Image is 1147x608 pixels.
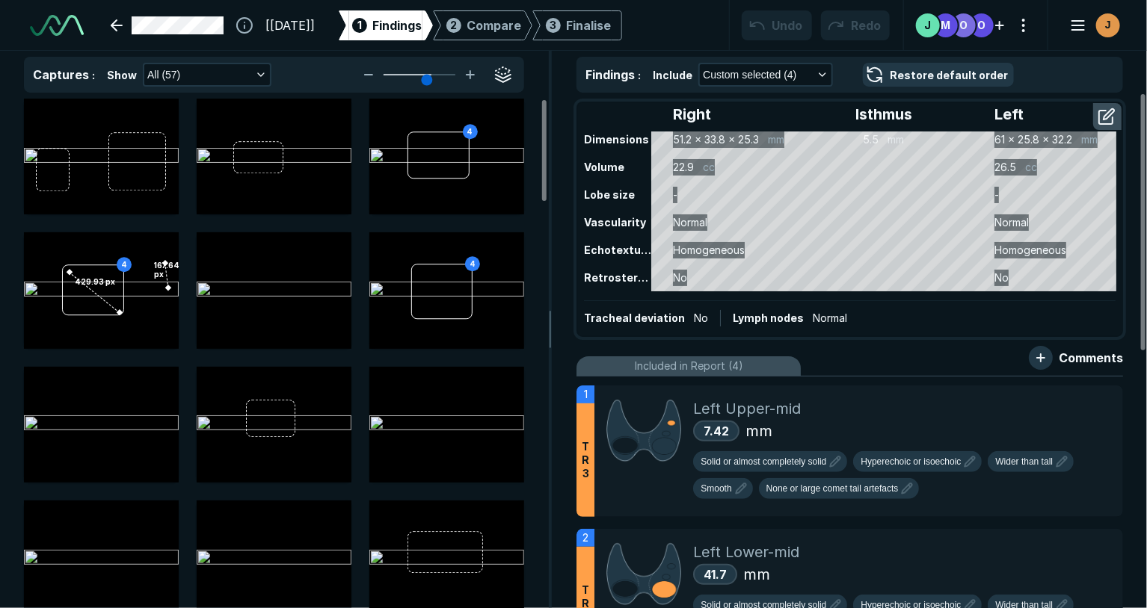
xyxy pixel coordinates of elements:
[467,16,522,34] span: Compare
[1105,17,1111,33] span: J
[694,311,708,324] span: No
[373,16,422,34] span: Findings
[941,17,951,33] span: M
[576,385,1123,517] li: 1TR3Left Upper-mid7.42mm
[925,17,932,33] span: J
[813,311,847,324] span: Normal
[357,17,362,33] span: 1
[742,10,812,40] button: Undo
[952,13,976,37] div: avatar-name
[766,482,899,495] span: None or large comet tail artefacts
[147,66,180,83] span: All (57)
[701,455,826,468] span: Solid or almost completely solid
[265,16,315,34] span: [[DATE]]
[582,440,589,480] span: T R 3
[584,386,588,403] span: 1
[960,17,968,33] span: O
[861,455,961,468] span: Hyperechoic or isoechoic
[704,424,729,438] span: 7.42
[970,13,994,37] div: avatar-name
[863,63,1014,87] button: Restore default order
[638,69,641,81] span: :
[653,67,692,83] span: Include
[693,397,801,420] span: Left Upper-mid
[916,13,940,37] div: avatar-name
[635,358,743,374] span: Included in Report (4)
[701,482,731,495] span: Smooth
[703,66,796,83] span: Custom selected (4)
[606,541,681,607] img: xrYFtMAAAAGSURBVAMAO32P0YCuiQsAAAAASUVORK5CYII=
[585,67,635,82] span: Findings
[92,69,95,81] span: :
[693,541,799,563] span: Left Lower-mid
[33,67,89,82] span: Captures
[743,563,770,586] span: mm
[24,9,90,42] a: See-Mode Logo
[606,397,681,464] img: 9SXE2VAAAABklEQVQDAJrMj9Gx5WNMAAAAAElFTkSuQmCC
[567,16,612,34] div: Finalise
[433,10,532,40] div: 2Compare
[532,10,622,40] div: 3Finalise
[745,420,772,442] span: mm
[584,311,685,324] span: Tracheal deviation
[978,17,986,33] span: O
[821,10,890,40] button: Redo
[339,10,433,40] div: 1Findings
[934,13,958,37] div: avatar-name
[1096,13,1120,37] div: avatar-name
[582,530,588,546] span: 2
[733,311,804,324] span: Lymph nodes
[1059,349,1123,367] span: Comments
[450,17,457,33] span: 2
[30,15,84,36] img: See-Mode Logo
[550,17,556,33] span: 3
[995,455,1053,468] span: Wider than tall
[107,67,137,83] span: Show
[1060,10,1123,40] button: avatar-name
[704,567,727,582] span: 41.7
